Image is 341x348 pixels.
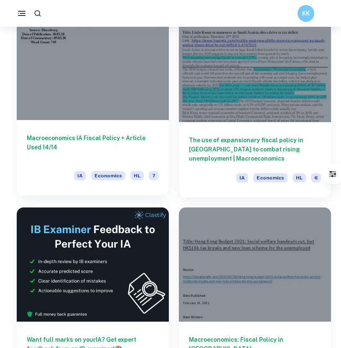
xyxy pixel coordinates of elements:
h6: The use of expansionary fiscal policy in [GEOGRAPHIC_DATA] to combat rising unemployment | Macroe... [189,136,321,163]
span: HL [130,171,144,180]
span: Economics [253,173,288,182]
span: IA [74,171,86,180]
a: The use of expansionary fiscal policy in [GEOGRAPHIC_DATA] to combat rising unemployment | Macroe... [179,8,331,197]
img: Thumbnail [17,207,169,322]
button: Filter [324,166,341,182]
span: Economics [91,171,125,180]
span: 6 [311,173,321,182]
span: HL [293,173,306,182]
h6: KK [301,9,311,18]
button: KK [298,5,314,22]
h6: Macroeconomics IA Fiscal Policy + Article Used 14/14 [27,133,159,161]
span: IA [236,173,248,182]
a: Macroeconomics IA Fiscal Policy + Article Used 14/14IAEconomicsHL7 [17,8,169,197]
span: 7 [149,171,159,180]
